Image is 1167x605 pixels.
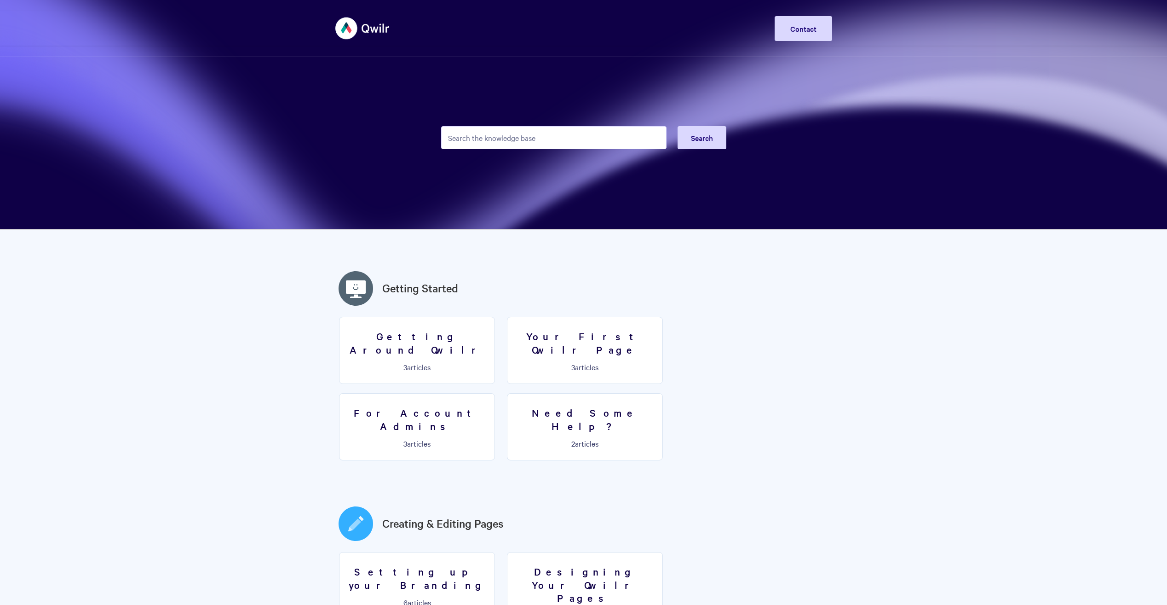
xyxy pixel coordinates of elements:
[403,362,407,372] span: 3
[382,515,504,532] a: Creating & Editing Pages
[513,330,657,356] h3: Your First Qwilr Page
[441,126,667,149] input: Search the knowledge base
[345,565,489,591] h3: Setting up your Branding
[507,317,663,384] a: Your First Qwilr Page 3articles
[507,393,663,460] a: Need Some Help? 2articles
[345,363,489,371] p: articles
[571,362,575,372] span: 3
[345,439,489,448] p: articles
[513,363,657,371] p: articles
[678,126,726,149] button: Search
[339,393,495,460] a: For Account Admins 3articles
[382,280,458,297] a: Getting Started
[775,16,832,41] a: Contact
[571,438,575,448] span: 2
[345,406,489,432] h3: For Account Admins
[513,565,657,605] h3: Designing Your Qwilr Pages
[339,317,495,384] a: Getting Around Qwilr 3articles
[513,439,657,448] p: articles
[513,406,657,432] h3: Need Some Help?
[345,330,489,356] h3: Getting Around Qwilr
[691,133,713,143] span: Search
[335,11,390,46] img: Qwilr Help Center
[403,438,407,448] span: 3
